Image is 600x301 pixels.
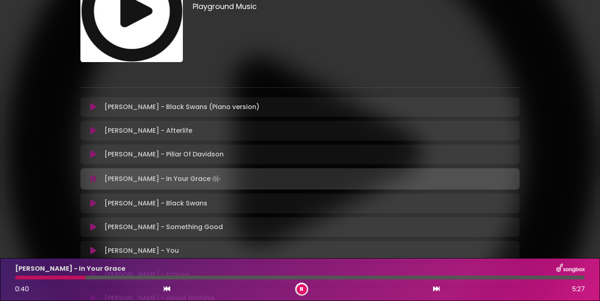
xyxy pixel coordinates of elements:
p: [PERSON_NAME] - In Your Grace [104,173,222,185]
p: [PERSON_NAME] - You [104,246,179,256]
span: 0:40 [15,284,29,294]
h3: Playground Music [193,2,520,11]
p: [PERSON_NAME] - Black Swans (Piano version) [104,102,260,112]
p: [PERSON_NAME] - Pillar Of Davidson [104,149,224,159]
img: songbox-logo-white.png [556,263,585,274]
img: waveform4.gif [211,173,222,185]
p: [PERSON_NAME] - Black Swans [104,198,207,208]
p: [PERSON_NAME] - Something Good [104,222,223,232]
span: 5:27 [572,284,585,294]
p: [PERSON_NAME] - In Your Grace [15,264,125,274]
p: [PERSON_NAME] - Afterlife [104,126,192,136]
